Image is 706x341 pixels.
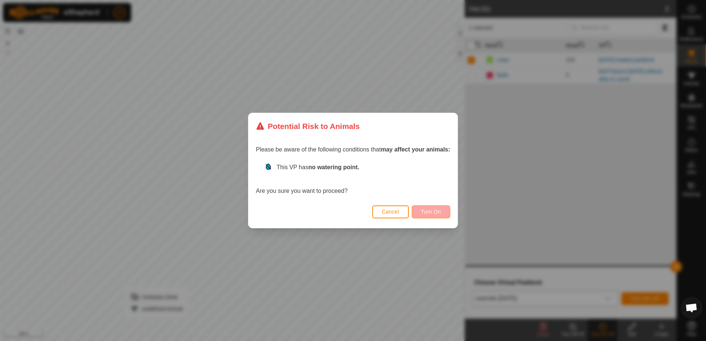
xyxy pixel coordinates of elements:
div: Open chat [680,297,703,319]
span: Please be aware of the following conditions that [256,146,450,153]
button: Cancel [372,205,409,218]
span: Turn On [421,209,441,215]
strong: no watering point. [308,164,359,170]
button: Turn On [412,205,450,218]
div: Are you sure you want to proceed? [256,163,450,195]
span: This VP has [276,164,359,170]
span: Cancel [382,209,399,215]
strong: may affect your animals: [381,146,450,153]
div: Potential Risk to Animals [256,120,360,132]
